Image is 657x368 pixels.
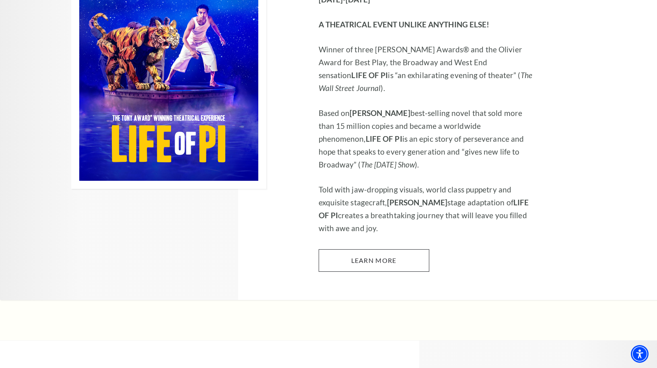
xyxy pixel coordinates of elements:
p: Told with jaw-dropping visuals, world class puppetry and exquisite stagecraft, stage adaptation o... [319,183,534,235]
p: Winner of three [PERSON_NAME] Awards® and the Olivier Award for Best Play, the Broadway and West ... [319,43,534,95]
strong: [PERSON_NAME] [387,198,447,207]
a: Learn More Life of Pi [319,249,429,272]
strong: LIFE OF PI [366,134,402,143]
strong: LIFE OF PI [351,70,388,80]
p: Based on best-selling novel that sold more than 15 million copies and became a worldwide phenomen... [319,107,534,171]
strong: [PERSON_NAME] [350,108,410,118]
div: Accessibility Menu [631,345,649,363]
strong: A THEATRICAL EVENT UNLIKE ANYTHING ELSE! [319,20,490,29]
em: The [DATE] Show [361,160,415,169]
